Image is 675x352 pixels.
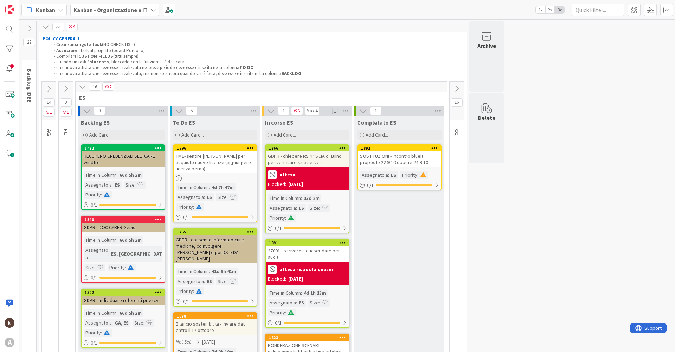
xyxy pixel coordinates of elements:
[266,240,349,246] div: 1891
[46,129,53,136] span: AG
[50,59,463,65] li: quando un task è , bloccarlo con la funzionalità dedicata
[82,145,165,167] div: 1472RECUPERO CREDENZIALI SELFCARE windtre
[174,313,257,335] div: 1878Bilancio sostenibilità - inviare dati entro il 17 ottobre
[84,236,117,244] div: Time in Column
[82,201,165,209] div: 0/1
[268,194,301,202] div: Time in Column
[451,98,463,107] span: 16
[308,299,319,307] div: Size
[173,119,195,126] span: To Do ES
[85,146,165,151] div: 1472
[113,319,130,327] div: GA, ES
[360,171,388,179] div: Assegnato a
[291,107,303,115] span: 2
[176,193,204,201] div: Assegnato a
[269,240,349,245] div: 1891
[174,313,257,319] div: 1878
[204,277,205,285] span: :
[205,193,214,201] div: ES
[308,204,319,212] div: Size
[50,71,463,76] li: una nuova attività che deve essere realizzata, ma non so ancora quando verrà fatta, deve essere i...
[174,213,257,222] div: 0/1
[84,246,108,262] div: Assegnato a
[478,113,495,122] div: Delete
[82,216,165,232] div: 1340GDPR - DOC CYBER Geias
[112,319,113,327] span: :
[183,298,189,305] span: 0 / 1
[174,229,257,263] div: 1765GDPR - consenso informato cure mediche, coinvolgere [PERSON_NAME] e poi DS e DA [PERSON_NAME]
[113,181,122,189] div: ES
[85,290,165,295] div: 1502
[268,289,301,297] div: Time in Column
[266,319,349,327] div: 0/1
[75,42,102,48] strong: singolo task
[82,274,165,282] div: 0/1
[91,339,97,347] span: 0 / 1
[296,299,297,307] span: :
[266,145,349,167] div: 1766GDPR - chiedere RSPP SCIA di Luino per verificare sala server
[177,230,257,234] div: 1765
[174,319,257,335] div: Bilancio sostenibilità - inviare dati entro il 17 ottobre
[205,277,214,285] div: ES
[288,181,303,188] div: [DATE]
[193,203,194,211] span: :
[84,191,101,199] div: Priority
[73,6,148,13] b: Kanban - Organizzazione e IT
[239,64,254,70] strong: TO DO
[82,145,165,151] div: 1472
[274,132,296,138] span: Add Card...
[117,171,118,179] span: :
[43,36,79,42] strong: POLICY GENERALI
[358,145,441,167] div: 1892SOSTITUZIONI - incontro blueit proposte 22 9-10 oppure 24 9-10
[89,59,109,65] strong: bloccato
[5,5,14,14] img: Visit kanbanzone.com
[269,335,349,340] div: 1823
[117,309,118,317] span: :
[361,146,441,151] div: 1892
[50,42,463,48] li: Creare un (NO CHECK LIST!)
[183,214,189,221] span: 0 / 1
[358,145,441,151] div: 1892
[358,151,441,167] div: SOSTITUZIONI - incontro blueit proposte 22 9-10 oppure 24 9-10
[133,319,143,327] div: Size
[370,107,382,115] span: 1
[400,171,417,179] div: Priority
[82,216,165,223] div: 1340
[23,38,35,46] span: 27
[174,297,257,306] div: 0/1
[50,65,463,70] li: una nuova attività che deve essere realizzata nel breve periodo deve essere inserita nella colonna
[174,151,257,173] div: TM1- sentire [PERSON_NAME] per acquisto nuove licenze (aggiungere licenza perna)
[66,23,78,31] span: 4
[176,268,209,275] div: Time in Column
[266,246,349,262] div: 27001 - scrivere a quaser date per audit
[82,296,165,305] div: GDPR - individuare referenti privacy
[210,183,236,191] div: 4d 7h 47m
[89,132,112,138] span: Add Card...
[89,82,101,91] span: 16
[79,94,438,101] span: ES
[5,318,14,328] img: kh
[84,181,112,189] div: Assegnato a
[101,329,102,337] span: :
[279,267,334,272] b: attesa risposta quaser
[174,145,257,173] div: 1896TM1- sentire [PERSON_NAME] per acquisto nuove licenze (aggiungere licenza perna)
[101,191,102,199] span: :
[227,193,228,201] span: :
[296,204,297,212] span: :
[43,98,55,107] span: 14
[108,264,125,271] div: Priority
[26,69,33,103] span: Backlog IDEE
[366,132,388,138] span: Add Card...
[417,171,418,179] span: :
[278,107,290,115] span: 1
[91,201,97,209] span: 0 / 1
[302,289,328,297] div: 4d 1h 13m
[266,334,349,341] div: 1823
[216,277,227,285] div: Size
[210,268,238,275] div: 41d 5h 41m
[285,309,286,316] span: :
[307,109,317,113] div: Max 4
[102,82,114,91] span: 2
[269,146,349,151] div: 1766
[117,236,118,244] span: :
